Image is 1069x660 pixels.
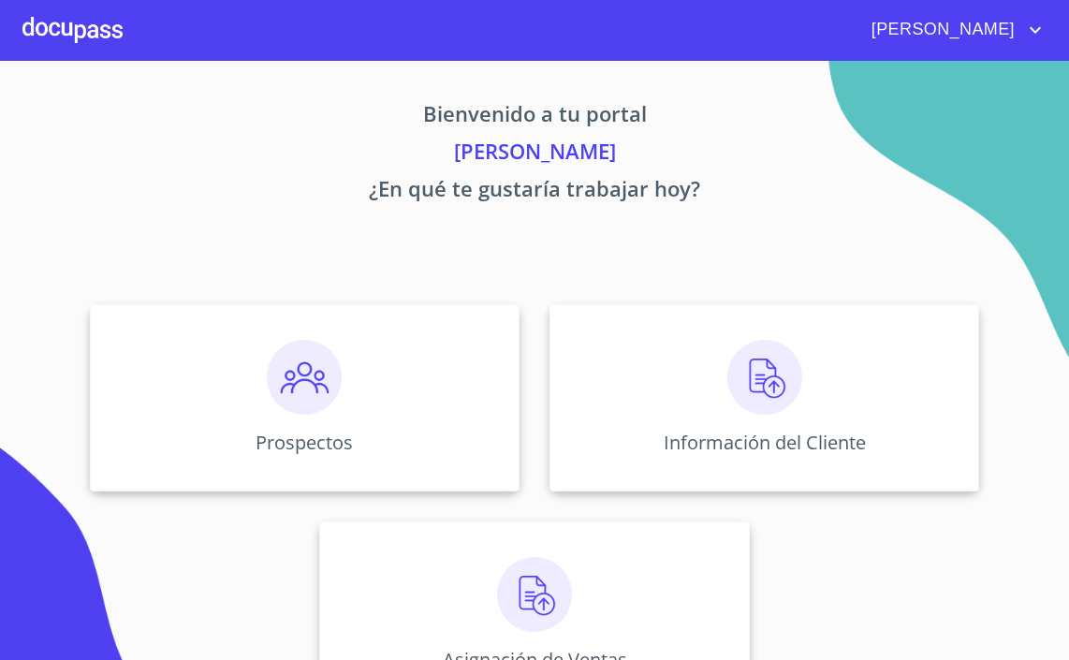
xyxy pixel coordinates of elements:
p: [PERSON_NAME] [22,136,1047,173]
button: account of current user [857,15,1047,45]
img: prospectos.png [267,340,342,415]
p: Bienvenido a tu portal [22,98,1047,136]
p: ¿En qué te gustaría trabajar hoy? [22,173,1047,211]
span: [PERSON_NAME] [857,15,1024,45]
img: carga.png [727,340,802,415]
p: Información del Cliente [664,430,866,455]
p: Prospectos [256,430,353,455]
img: carga.png [497,557,572,632]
